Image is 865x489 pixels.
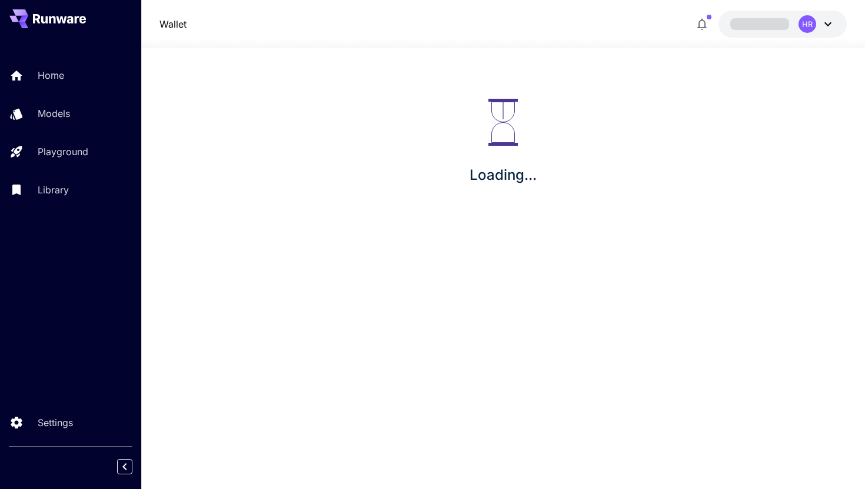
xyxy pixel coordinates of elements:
[159,17,187,31] nav: breadcrumb
[38,106,70,120] p: Models
[126,456,141,477] div: Collapse sidebar
[718,11,847,38] button: HR
[159,17,187,31] a: Wallet
[117,459,132,474] button: Collapse sidebar
[38,183,69,197] p: Library
[470,165,537,186] p: Loading...
[38,68,64,82] p: Home
[38,145,88,159] p: Playground
[799,15,816,33] div: HR
[38,416,73,430] p: Settings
